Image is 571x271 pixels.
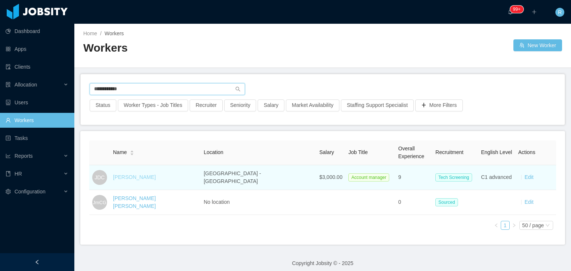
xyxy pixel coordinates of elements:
[14,82,37,88] span: Allocation
[508,9,513,14] i: icon: bell
[6,42,68,56] a: icon: appstoreApps
[522,221,544,229] div: 50 / page
[130,152,134,154] i: icon: caret-down
[415,99,463,111] button: icon: plusMore Filters
[6,171,11,176] i: icon: book
[6,82,11,87] i: icon: solution
[525,199,533,205] a: Edit
[435,149,463,155] span: Recruitment
[204,149,223,155] span: Location
[14,189,45,195] span: Configuration
[492,221,501,230] li: Previous Page
[513,39,562,51] button: icon: usergroup-addNew Worker
[435,174,475,180] a: Tech Screening
[118,99,188,111] button: Worker Types - Job Titles
[395,190,432,215] td: 0
[6,153,11,159] i: icon: line-chart
[6,113,68,128] a: icon: userWorkers
[201,190,316,215] td: No location
[130,149,134,154] div: Sort
[510,221,519,230] li: Next Page
[510,6,523,13] sup: 239
[435,173,472,182] span: Tech Screening
[6,24,68,39] a: icon: pie-chartDashboard
[398,146,424,159] span: Overall Experience
[224,99,256,111] button: Seniority
[319,174,342,180] span: $3,000.00
[94,170,104,185] span: JDC
[558,8,562,17] span: R
[481,149,512,155] span: English Level
[258,99,284,111] button: Salary
[6,95,68,110] a: icon: robotUsers
[525,174,533,180] a: Edit
[190,99,223,111] button: Recruiter
[6,59,68,74] a: icon: auditClients
[113,195,156,209] a: [PERSON_NAME] [PERSON_NAME]
[501,221,509,229] a: 1
[113,148,127,156] span: Name
[104,30,124,36] span: Workers
[348,149,368,155] span: Job Title
[6,189,11,194] i: icon: setting
[395,165,432,190] td: 9
[201,165,316,190] td: [GEOGRAPHIC_DATA] - [GEOGRAPHIC_DATA]
[319,149,334,155] span: Salary
[113,174,156,180] a: [PERSON_NAME]
[348,173,389,182] span: Account manager
[286,99,339,111] button: Market Availability
[100,30,101,36] span: /
[235,86,241,92] i: icon: search
[532,9,537,14] i: icon: plus
[93,195,106,209] span: JmCG
[478,165,515,190] td: C1 advanced
[83,30,97,36] a: Home
[130,150,134,152] i: icon: caret-up
[435,199,461,205] a: Sourced
[494,223,499,228] i: icon: left
[545,223,550,228] i: icon: down
[6,131,68,146] a: icon: profileTasks
[83,40,323,56] h2: Workers
[90,99,116,111] button: Status
[512,223,516,228] i: icon: right
[501,221,510,230] li: 1
[14,171,22,177] span: HR
[435,198,458,206] span: Sourced
[518,149,535,155] span: Actions
[341,99,414,111] button: Staffing Support Specialist
[14,153,33,159] span: Reports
